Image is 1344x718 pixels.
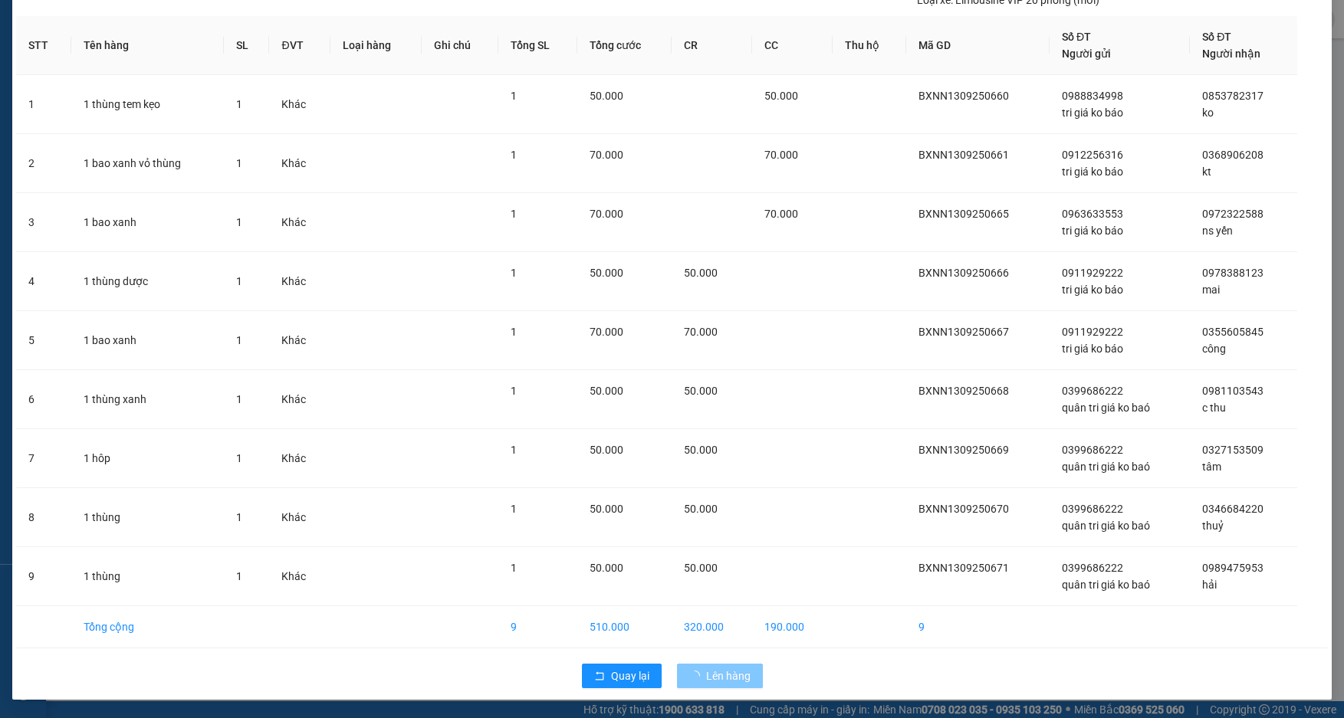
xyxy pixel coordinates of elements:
td: 190.000 [752,606,833,648]
td: 1 [16,75,71,134]
span: 50.000 [590,444,623,456]
span: 0399686222 [1062,385,1123,397]
td: Khác [269,193,330,252]
th: CR [672,16,752,75]
td: 1 hôp [71,429,223,488]
span: tri giá ko báo [1062,284,1123,296]
span: tri giá ko báo [1062,343,1123,355]
span: 0911929222 [1062,326,1123,338]
span: c thu [1202,402,1226,414]
button: rollbackQuay lại [582,664,662,688]
td: Khác [269,252,330,311]
td: 1 thùng tem kẹo [71,75,223,134]
span: 1 [236,393,242,405]
span: Người gửi [1062,48,1111,60]
td: 1 thùng [71,488,223,547]
td: 320.000 [672,606,752,648]
span: 1 [236,216,242,228]
td: 6 [16,370,71,429]
span: hải [1202,579,1217,591]
th: ĐVT [269,16,330,75]
span: 0972322588 [1202,208,1263,220]
span: quân tri giá ko baó [1062,461,1150,473]
span: BXNN1309250669 [918,444,1009,456]
span: 0911929222 [1062,267,1123,279]
span: tri giá ko báo [1062,225,1123,237]
span: quân tri giá ko baó [1062,520,1150,532]
span: 1 [511,385,517,397]
span: 70.000 [764,208,798,220]
span: quân tri giá ko baó [1062,402,1150,414]
span: 70.000 [590,326,623,338]
td: 1 thùng [71,547,223,606]
span: 1 [511,149,517,161]
span: 1 [236,570,242,582]
span: 50.000 [684,503,718,515]
span: 0853782317 [1202,90,1263,102]
span: 50.000 [684,444,718,456]
td: Khác [269,488,330,547]
td: 1 thùng dược [71,252,223,311]
span: 70.000 [590,208,623,220]
td: 4 [16,252,71,311]
span: 0978388123 [1202,267,1263,279]
span: 1 [511,444,517,456]
span: 1 [236,157,242,169]
span: 1 [511,562,517,574]
span: thuỷ [1202,520,1224,532]
span: loading [689,670,706,681]
span: 0963633553 [1062,208,1123,220]
th: Tổng cước [577,16,672,75]
span: 0327153509 [1202,444,1263,456]
span: mai [1202,284,1220,296]
th: CC [752,16,833,75]
td: 2 [16,134,71,193]
li: [PERSON_NAME] [8,92,171,113]
span: 70.000 [684,326,718,338]
span: Lên hàng [706,667,751,684]
span: 1 [511,90,517,102]
span: 0399686222 [1062,503,1123,515]
td: Khác [269,134,330,193]
td: 9 [498,606,578,648]
span: kt [1202,166,1211,178]
td: 1 bao xanh vỏ thùng [71,134,223,193]
li: In ngày: 13:40 13/09 [8,113,171,135]
span: 1 [236,334,242,346]
span: 1 [511,326,517,338]
td: Khác [269,370,330,429]
span: 50.000 [590,90,623,102]
span: 0368906208 [1202,149,1263,161]
span: 50.000 [590,562,623,574]
span: 0346684220 [1202,503,1263,515]
span: 1 [236,98,242,110]
button: Lên hàng [677,664,763,688]
th: Tên hàng [71,16,223,75]
span: BXNN1309250668 [918,385,1009,397]
span: 70.000 [590,149,623,161]
span: 50.000 [684,267,718,279]
span: 1 [511,208,517,220]
span: 50.000 [684,562,718,574]
th: SL [224,16,270,75]
span: 1 [236,275,242,287]
td: Khác [269,547,330,606]
span: BXNN1309250666 [918,267,1009,279]
th: STT [16,16,71,75]
span: BXNN1309250660 [918,90,1009,102]
td: 7 [16,429,71,488]
span: Số ĐT [1062,31,1091,43]
td: 510.000 [577,606,672,648]
span: BXNN1309250665 [918,208,1009,220]
td: 5 [16,311,71,370]
th: Ghi chú [422,16,498,75]
td: Khác [269,429,330,488]
td: Khác [269,311,330,370]
td: 1 bao xanh [71,311,223,370]
span: 1 [511,267,517,279]
td: 1 thùng xanh [71,370,223,429]
td: 1 bao xanh [71,193,223,252]
span: 50.000 [590,267,623,279]
th: Mã GD [906,16,1050,75]
th: Loại hàng [330,16,421,75]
